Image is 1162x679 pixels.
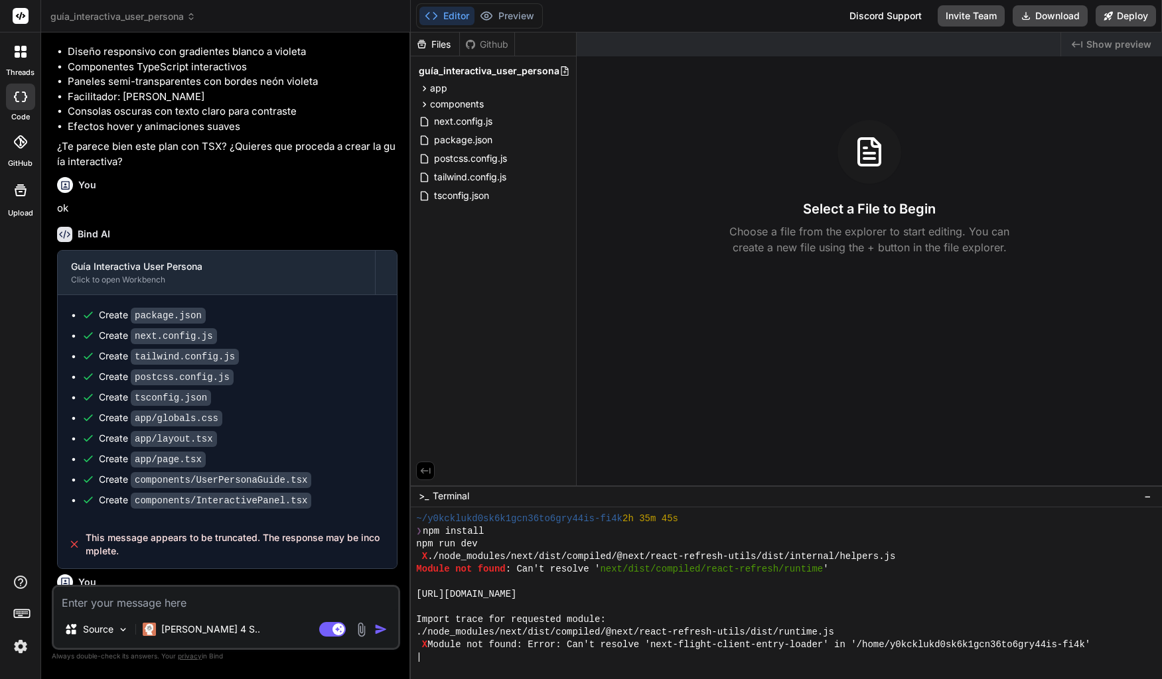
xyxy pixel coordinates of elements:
span: Module not found: Error: Can't resolve 'next-flight-client-entry-loader' in '/home/y0kcklukd0sk6k... [427,639,1090,651]
span: next/dist/compiled/react-refresh/runtime [600,563,823,576]
div: Files [411,38,459,51]
p: Source [83,623,113,636]
span: app [430,82,447,95]
h6: Bind AI [78,227,110,241]
li: Paneles semi-transparentes con bordes neón violeta [68,74,398,90]
span: npm install [423,525,484,538]
div: Create [99,452,206,466]
span: Module not found [416,563,505,576]
h6: You [78,178,96,192]
p: [PERSON_NAME] 4 S.. [161,623,260,636]
code: components/UserPersonaGuide.tsx [131,472,311,488]
span: This message appears to be truncated. The response may be incomplete. [86,531,386,558]
div: Create [99,349,239,363]
code: app/page.tsx [131,452,206,467]
img: icon [374,623,388,636]
button: Invite Team [938,5,1005,27]
span: Show preview [1086,38,1151,51]
span: ./node_modules/next/dist/compiled/@next/react-refresh-utils/dist/runtime.js [416,626,834,639]
code: tsconfig.json [131,390,211,406]
label: threads [6,67,35,78]
code: components/InteractivePanel.tsx [131,493,311,509]
h6: You [78,576,96,589]
span: Import trace for requested module: [416,613,605,626]
span: Terminal [433,489,469,503]
span: >_ [419,489,429,503]
label: Upload [8,208,33,219]
code: tailwind.config.js [131,349,239,365]
div: Create [99,391,211,404]
button: − [1141,485,1154,507]
code: package.json [131,308,206,324]
span: tailwind.config.js [433,169,508,185]
button: Editor [419,7,474,25]
label: GitHub [8,158,33,169]
li: Efectos hover y animaciones suaves [68,119,398,135]
div: Create [99,432,217,446]
button: Download [1013,5,1088,27]
label: code [11,111,30,123]
button: Guía Interactiva User PersonaClick to open Workbench [58,251,375,294]
span: tsconfig.json [433,188,490,204]
span: [URL][DOMAIN_NAME] [416,588,516,601]
span: components [430,97,484,111]
span: 2h 35m 45s [622,513,678,525]
span: | [416,651,421,664]
div: Create [99,493,311,507]
span: guía_interactiva_user_persona [419,64,559,78]
li: Componentes TypeScript interactivos [68,60,398,75]
p: ok [57,201,398,216]
span: ~/y0kcklukd0sk6k1gcn36to6gry44is-fi4k [416,513,622,525]
h3: Select a File to Begin [803,200,936,218]
li: Diseño responsivo con gradientes blanco a violeta [68,44,398,60]
span: : Can't resolve ' [506,563,601,576]
div: Click to open Workbench [71,275,362,285]
span: package.json [433,132,494,148]
span: guía_interactiva_user_persona [50,10,196,23]
div: Create [99,370,234,384]
span: ./node_modules/next/dist/compiled/@next/react-refresh-utils/dist/internal/helpers.js [427,550,895,563]
div: Create [99,308,206,322]
button: Deploy [1096,5,1156,27]
img: settings [9,635,32,658]
span: privacy [178,652,202,660]
span: ' [823,563,828,576]
p: Choose a file from the explorer to start editing. You can create a new file using the + button in... [721,223,1018,255]
li: Facilitador: [PERSON_NAME] [68,90,398,105]
li: Consolas oscuras con texto claro para contraste [68,104,398,119]
img: attachment [354,622,369,637]
img: Pick Models [117,624,129,635]
span: npm run dev [416,538,477,550]
span: next.config.js [433,113,494,129]
code: app/layout.tsx [131,431,217,447]
img: Claude 4 Sonnet [143,623,156,636]
code: next.config.js [131,328,217,344]
p: Always double-check its answers. Your in Bind [52,650,400,662]
span: X [422,639,427,651]
code: app/globals.css [131,410,222,426]
span: X [422,550,427,563]
div: Discord Support [841,5,930,27]
div: Create [99,411,222,425]
div: Github [460,38,514,51]
div: Create [99,473,311,487]
p: ¿Te parece bien este plan con TSX? ¿Quieres que proceda a crear la guía interactiva? [57,139,398,169]
div: Create [99,329,217,343]
code: postcss.config.js [131,369,234,385]
span: postcss.config.js [433,151,508,166]
span: − [1144,489,1151,503]
button: Preview [474,7,540,25]
span: ❯ [416,525,423,538]
div: Guía Interactiva User Persona [71,260,362,273]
